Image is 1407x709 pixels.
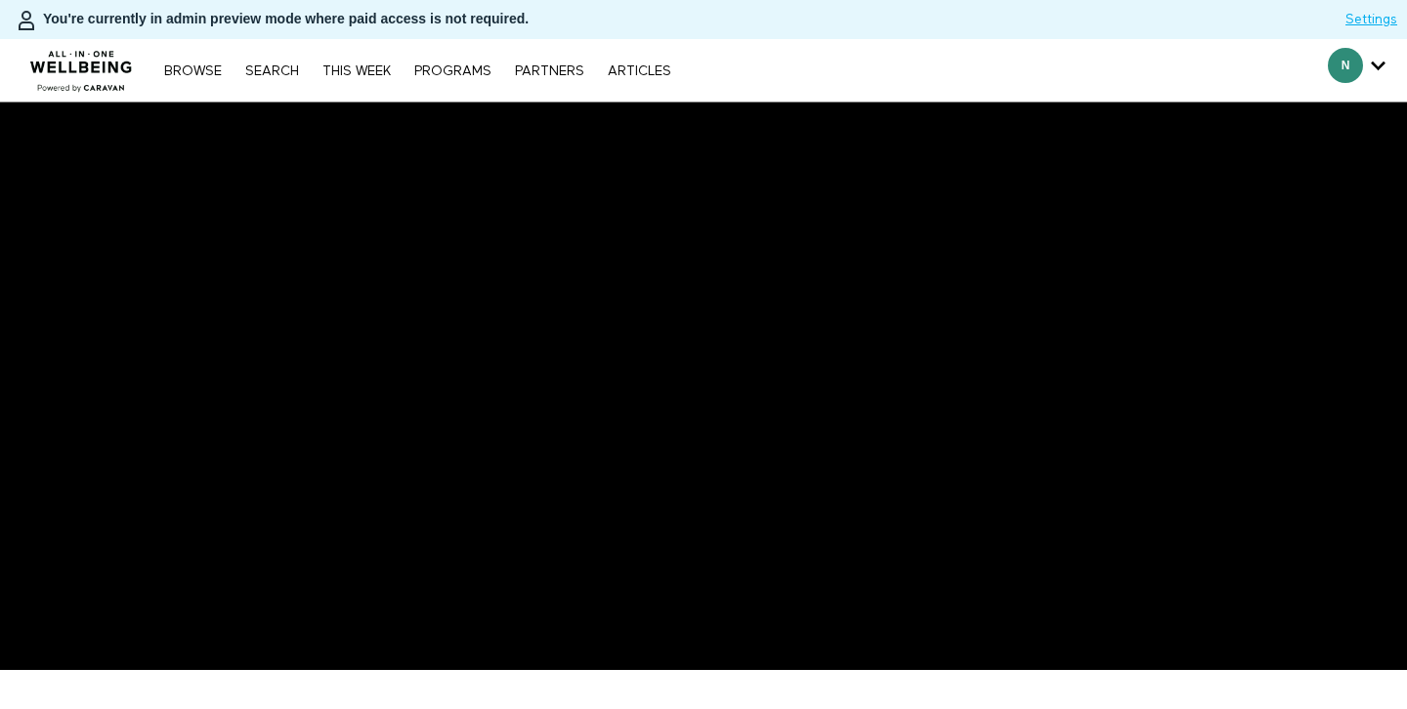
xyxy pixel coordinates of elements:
div: Secondary [1313,39,1400,102]
a: Browse [154,64,232,78]
img: person-bdfc0eaa9744423c596e6e1c01710c89950b1dff7c83b5d61d716cfd8139584f.svg [15,9,38,32]
a: THIS WEEK [313,64,401,78]
a: Settings [1345,10,1397,29]
a: PROGRAMS [405,64,501,78]
img: CARAVAN [22,36,141,95]
nav: Primary [154,61,680,80]
a: PARTNERS [505,64,594,78]
a: Search [235,64,309,78]
a: ARTICLES [598,64,681,78]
